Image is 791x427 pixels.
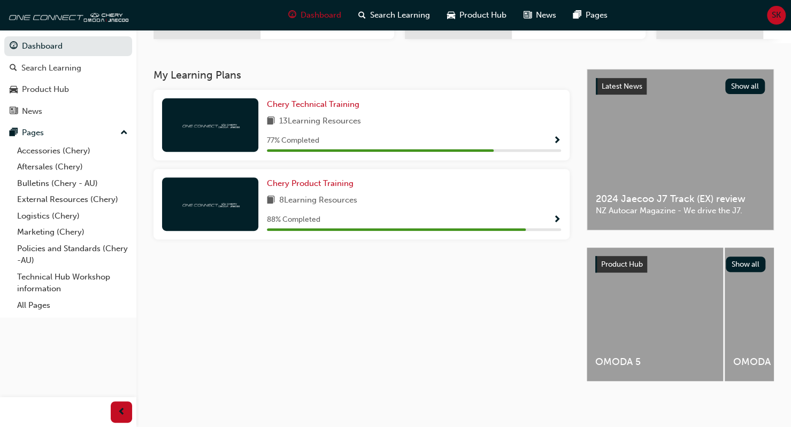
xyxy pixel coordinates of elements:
[267,178,354,188] span: Chery Product Training
[4,123,132,143] button: Pages
[13,224,132,240] a: Marketing (Chery)
[267,115,275,128] span: book-icon
[439,4,515,26] a: car-iconProduct Hub
[22,83,69,96] div: Product Hub
[573,9,581,22] span: pages-icon
[21,62,81,74] div: Search Learning
[181,120,240,130] img: oneconnect
[10,107,18,117] span: news-icon
[553,213,561,227] button: Show Progress
[13,143,132,159] a: Accessories (Chery)
[596,193,765,205] span: 2024 Jaecoo J7 Track (EX) review
[10,128,18,138] span: pages-icon
[181,199,240,209] img: oneconnect
[4,80,132,99] a: Product Hub
[515,4,565,26] a: news-iconNews
[10,42,18,51] span: guage-icon
[267,135,319,147] span: 77 % Completed
[596,78,765,95] a: Latest NewsShow all
[22,127,44,139] div: Pages
[601,260,643,269] span: Product Hub
[279,194,357,207] span: 8 Learning Resources
[280,4,350,26] a: guage-iconDashboard
[13,191,132,208] a: External Resources (Chery)
[13,175,132,192] a: Bulletins (Chery - AU)
[553,136,561,146] span: Show Progress
[370,9,430,21] span: Search Learning
[267,194,275,207] span: book-icon
[447,9,455,22] span: car-icon
[602,82,642,91] span: Latest News
[358,9,366,22] span: search-icon
[536,9,556,21] span: News
[595,256,765,273] a: Product HubShow all
[459,9,506,21] span: Product Hub
[301,9,341,21] span: Dashboard
[153,69,570,81] h3: My Learning Plans
[288,9,296,22] span: guage-icon
[596,205,765,217] span: NZ Autocar Magazine - We drive the J7.
[13,269,132,297] a: Technical Hub Workshop information
[4,36,132,56] a: Dashboard
[13,297,132,314] a: All Pages
[279,115,361,128] span: 13 Learning Resources
[726,257,766,272] button: Show all
[4,102,132,121] a: News
[10,64,17,73] span: search-icon
[267,99,359,109] span: Chery Technical Training
[595,356,715,368] span: OMODA 5
[267,98,364,111] a: Chery Technical Training
[120,126,128,140] span: up-icon
[267,177,358,190] a: Chery Product Training
[553,134,561,147] button: Show Progress
[22,105,42,118] div: News
[565,4,616,26] a: pages-iconPages
[767,6,786,25] button: SK
[350,4,439,26] a: search-iconSearch Learning
[13,159,132,175] a: Aftersales (Chery)
[524,9,532,22] span: news-icon
[586,9,608,21] span: Pages
[587,69,774,230] a: Latest NewsShow all2024 Jaecoo J7 Track (EX) reviewNZ Autocar Magazine - We drive the J7.
[13,208,132,224] a: Logistics (Chery)
[4,58,132,78] a: Search Learning
[772,9,781,21] span: SK
[13,240,132,269] a: Policies and Standards (Chery -AU)
[5,4,128,26] img: oneconnect
[4,34,132,123] button: DashboardSearch LearningProduct HubNews
[267,214,320,226] span: 88 % Completed
[725,79,765,94] button: Show all
[118,406,126,419] span: prev-icon
[10,85,18,95] span: car-icon
[587,247,723,381] a: OMODA 5
[553,215,561,225] span: Show Progress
